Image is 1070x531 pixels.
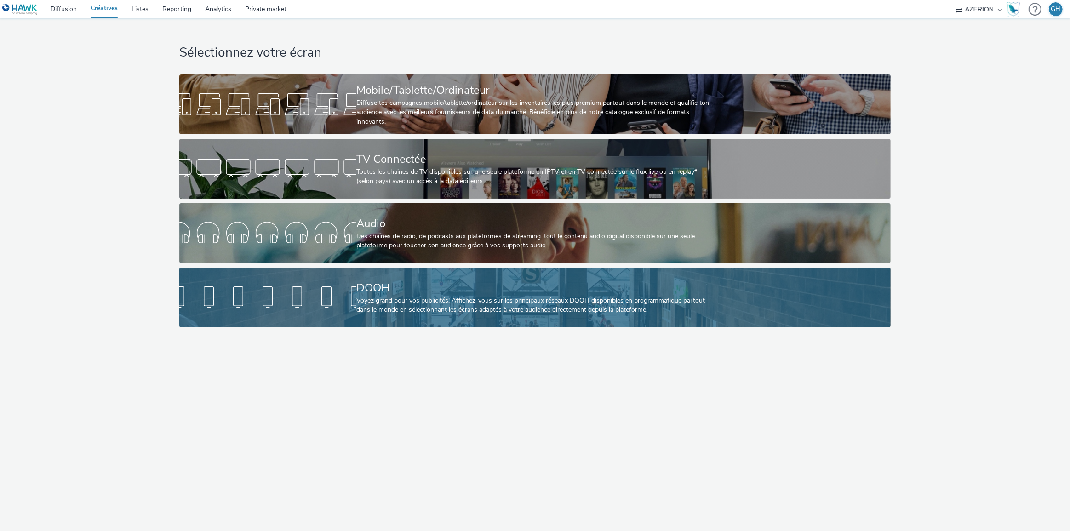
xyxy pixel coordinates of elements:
[356,232,710,251] div: Des chaînes de radio, de podcasts aux plateformes de streaming: tout le contenu audio digital dis...
[356,216,710,232] div: Audio
[356,98,710,126] div: Diffuse tes campagnes mobile/tablette/ordinateur sur les inventaires les plus premium partout dan...
[356,151,710,167] div: TV Connectée
[1007,2,1024,17] a: Hawk Academy
[2,4,38,15] img: undefined Logo
[179,74,891,134] a: Mobile/Tablette/OrdinateurDiffuse tes campagnes mobile/tablette/ordinateur sur les inventaires le...
[356,167,710,186] div: Toutes les chaines de TV disponibles sur une seule plateforme en IPTV et en TV connectée sur le f...
[356,296,710,315] div: Voyez grand pour vos publicités! Affichez-vous sur les principaux réseaux DOOH disponibles en pro...
[356,82,710,98] div: Mobile/Tablette/Ordinateur
[179,44,891,62] h1: Sélectionnez votre écran
[179,203,891,263] a: AudioDes chaînes de radio, de podcasts aux plateformes de streaming: tout le contenu audio digita...
[1051,2,1061,16] div: GH
[1007,2,1020,17] img: Hawk Academy
[179,268,891,327] a: DOOHVoyez grand pour vos publicités! Affichez-vous sur les principaux réseaux DOOH disponibles en...
[179,139,891,199] a: TV ConnectéeToutes les chaines de TV disponibles sur une seule plateforme en IPTV et en TV connec...
[356,280,710,296] div: DOOH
